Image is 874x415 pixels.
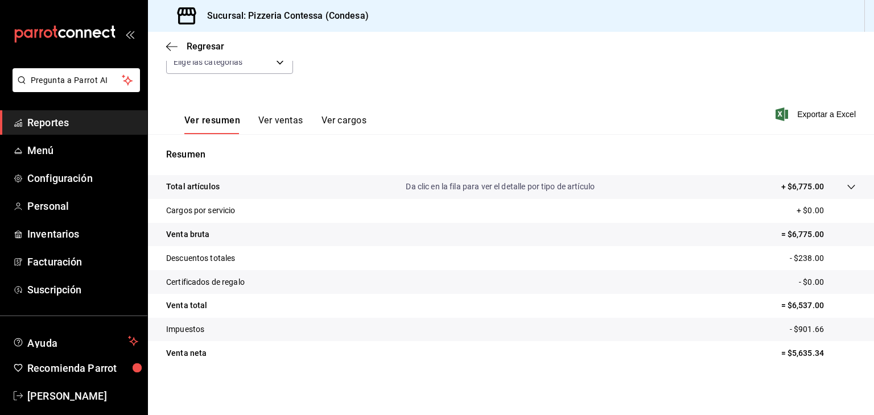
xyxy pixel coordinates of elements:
button: Ver cargos [321,115,367,134]
span: Inventarios [27,226,138,242]
button: Ver resumen [184,115,240,134]
p: Venta bruta [166,229,209,240]
p: = $6,537.00 [781,300,856,312]
button: open_drawer_menu [125,30,134,39]
div: navigation tabs [184,115,366,134]
span: Configuración [27,171,138,186]
p: Impuestos [166,323,204,335]
span: Personal [27,198,138,214]
h3: Sucursal: Pizzeria Contessa (Condesa) [198,9,369,23]
a: Pregunta a Parrot AI [8,82,140,94]
span: Ayuda [27,334,123,348]
p: Venta neta [166,347,207,359]
span: Menú [27,143,138,158]
span: Suscripción [27,282,138,297]
p: Descuentos totales [166,252,235,264]
button: Regresar [166,41,224,52]
span: Pregunta a Parrot AI [31,74,122,86]
button: Pregunta a Parrot AI [13,68,140,92]
p: Total artículos [166,181,220,193]
p: - $238.00 [790,252,856,264]
span: [PERSON_NAME] [27,388,138,404]
span: Recomienda Parrot [27,360,138,376]
button: Exportar a Excel [778,107,856,121]
p: Resumen [166,148,856,161]
p: Da clic en la fila para ver el detalle por tipo de artículo [406,181,595,193]
p: = $6,775.00 [781,229,856,240]
p: Certificados de regalo [166,276,245,288]
p: Cargos por servicio [166,205,236,217]
p: + $0.00 [797,205,856,217]
button: Ver ventas [258,115,303,134]
span: Regresar [187,41,224,52]
span: Elige las categorías [174,56,243,68]
span: Facturación [27,254,138,269]
p: Venta total [166,300,207,312]
span: Reportes [27,115,138,130]
p: = $5,635.34 [781,347,856,359]
p: + $6,775.00 [781,181,824,193]
p: - $901.66 [790,323,856,335]
p: - $0.00 [799,276,856,288]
